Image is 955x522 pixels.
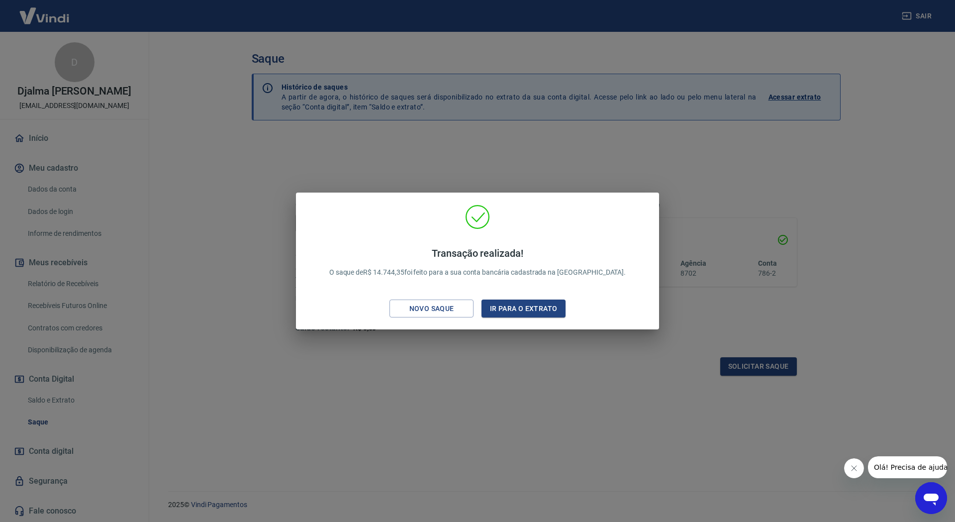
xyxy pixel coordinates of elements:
iframe: Botão para abrir a janela de mensagens [915,482,947,514]
div: Novo saque [397,303,466,315]
span: Olá! Precisa de ajuda? [6,7,84,15]
iframe: Fechar mensagem [844,458,864,478]
iframe: Mensagem da empresa [868,456,947,478]
button: Novo saque [389,300,474,318]
h4: Transação realizada! [329,247,626,259]
p: O saque de R$ 14.744,35 foi feito para a sua conta bancária cadastrada na [GEOGRAPHIC_DATA]. [329,247,626,278]
button: Ir para o extrato [481,300,566,318]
